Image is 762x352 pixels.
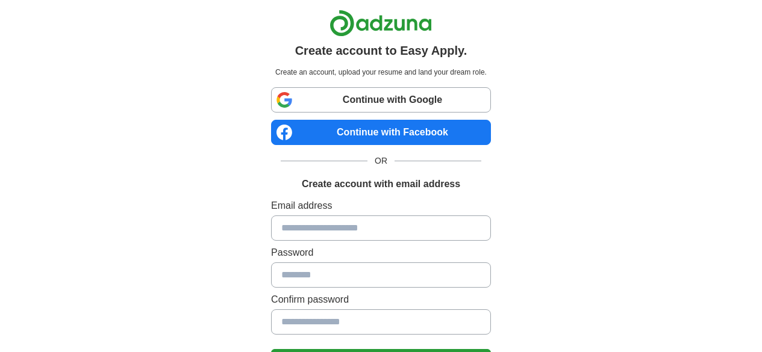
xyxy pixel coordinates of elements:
[271,292,491,307] label: Confirm password
[271,245,491,260] label: Password
[271,199,491,213] label: Email address
[302,177,460,191] h1: Create account with email address
[367,155,395,167] span: OR
[271,120,491,145] a: Continue with Facebook
[271,87,491,113] a: Continue with Google
[273,67,489,78] p: Create an account, upload your resume and land your dream role.
[295,42,467,60] h1: Create account to Easy Apply.
[329,10,432,37] img: Adzuna logo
